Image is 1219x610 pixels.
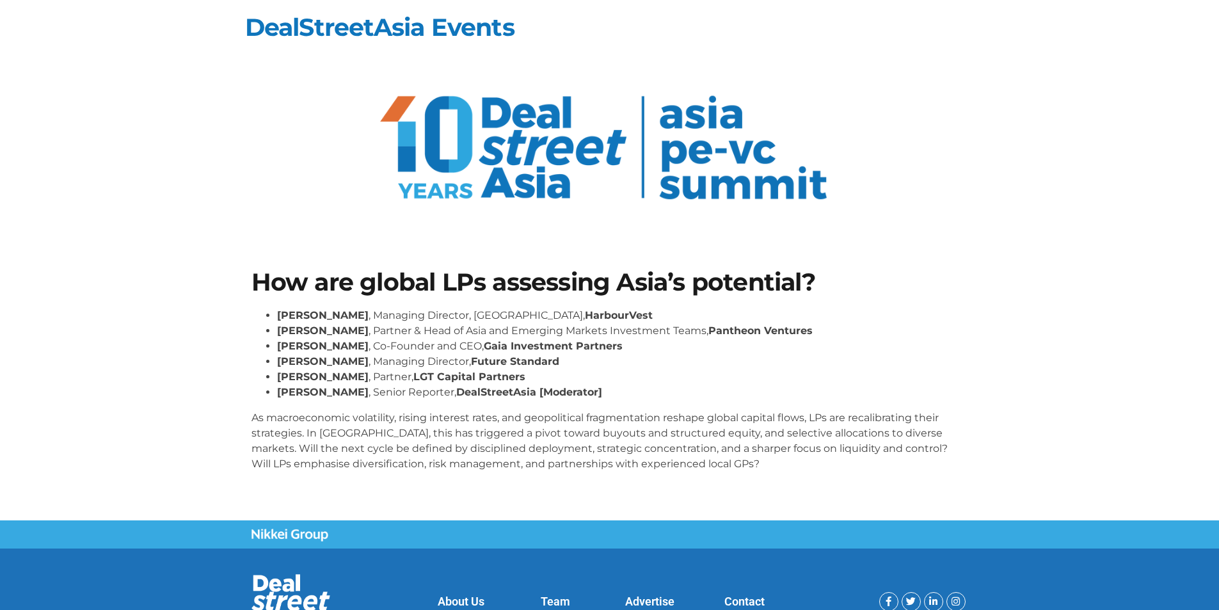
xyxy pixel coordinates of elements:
strong: [PERSON_NAME] [277,340,369,352]
strong: [PERSON_NAME] [277,386,369,398]
strong: HarbourVest [585,309,653,321]
a: About Us [438,595,484,608]
a: Contact [724,595,765,608]
strong: [PERSON_NAME] [277,371,369,383]
img: Nikkei Group [251,529,328,542]
strong: Future Standard [471,355,559,367]
li: , Partner & Head of Asia and Emerging Markets Investment Teams, [277,323,968,339]
p: As macroeconomic volatility, rising interest rates, and geopolitical fragmentation reshape global... [251,410,968,472]
li: , Co-Founder and CEO, [277,339,968,354]
h1: How are global LPs assessing Asia’s potential? [251,270,968,294]
a: Advertise [625,595,674,608]
strong: DealStreetAsia [Moderator] [456,386,602,398]
li: , Partner, [277,369,968,385]
strong: [PERSON_NAME] [277,325,369,337]
a: DealStreetAsia Events [245,12,514,42]
strong: LGT Capital Partners [413,371,525,383]
strong: [PERSON_NAME] [277,309,369,321]
li: , Managing Director, [277,354,968,369]
strong: Pantheon Ventures [708,325,813,337]
li: , Senior Reporter, [277,385,968,400]
a: Team [541,595,570,608]
strong: [PERSON_NAME] [277,355,369,367]
li: , Managing Director, [GEOGRAPHIC_DATA], [277,308,968,323]
strong: Gaia Investment Partners [484,340,623,352]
